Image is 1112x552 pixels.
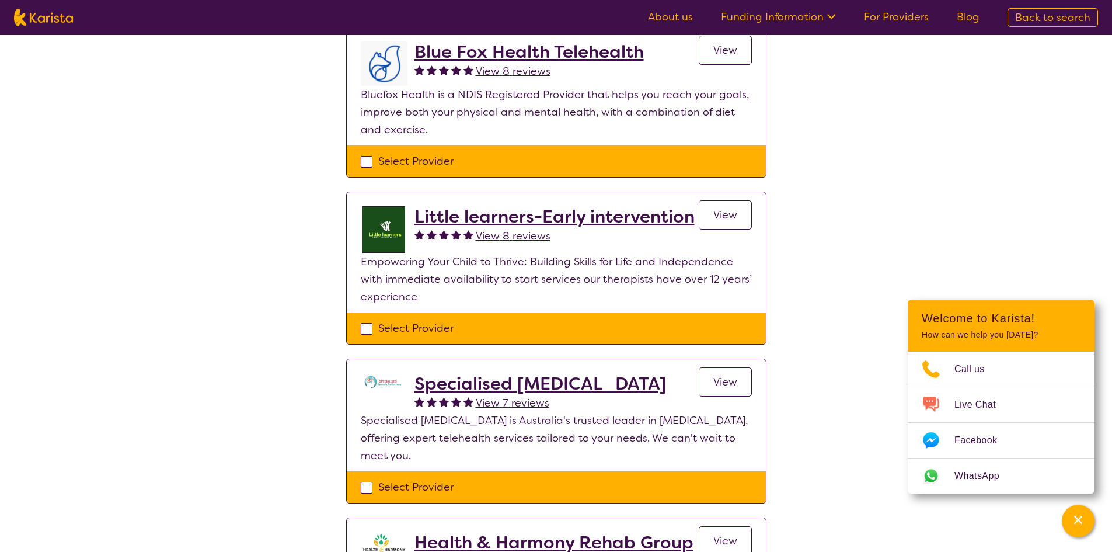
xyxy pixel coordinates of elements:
[463,397,473,407] img: fullstar
[463,65,473,75] img: fullstar
[414,41,644,63] a: Blue Fox Health Telehealth
[414,65,424,75] img: fullstar
[451,397,461,407] img: fullstar
[361,412,752,464] p: Specialised [MEDICAL_DATA] is Australia's trusted leader in [MEDICAL_DATA], offering expert teleh...
[439,230,449,239] img: fullstar
[476,63,550,80] a: View 8 reviews
[476,229,550,243] span: View 8 reviews
[713,43,737,57] span: View
[414,230,424,239] img: fullstar
[414,206,695,227] a: Little learners-Early intervention
[908,300,1094,494] div: Channel Menu
[1008,8,1098,27] a: Back to search
[427,397,437,407] img: fullstar
[476,227,550,245] a: View 8 reviews
[908,459,1094,494] a: Web link opens in a new tab.
[922,330,1080,340] p: How can we help you [DATE]?
[14,9,73,26] img: Karista logo
[699,200,752,230] a: View
[954,360,999,378] span: Call us
[463,230,473,239] img: fullstar
[713,375,737,389] span: View
[1062,505,1094,537] button: Channel Menu
[361,41,407,86] img: qqhcbsxgbvucx6uh3aeq.png
[427,65,437,75] img: fullstar
[908,352,1094,494] ul: Choose channel
[713,208,737,222] span: View
[713,534,737,548] span: View
[954,467,1013,485] span: WhatsApp
[476,394,549,412] a: View 7 reviews
[414,373,666,394] a: Specialised [MEDICAL_DATA]
[451,230,461,239] img: fullstar
[1015,11,1090,25] span: Back to search
[864,10,929,24] a: For Providers
[957,10,979,24] a: Blog
[439,65,449,75] img: fullstar
[476,396,549,410] span: View 7 reviews
[414,397,424,407] img: fullstar
[721,10,836,24] a: Funding Information
[699,367,752,397] a: View
[954,396,1010,414] span: Live Chat
[648,10,693,24] a: About us
[427,230,437,239] img: fullstar
[922,311,1080,325] h2: Welcome to Karista!
[699,36,752,65] a: View
[361,206,407,253] img: f55hkdaos5cvjyfbzwno.jpg
[451,65,461,75] img: fullstar
[476,64,550,78] span: View 8 reviews
[361,86,752,138] p: Bluefox Health is a NDIS Registered Provider that helps you reach your goals, improve both your p...
[361,373,407,391] img: tc7lufxpovpqcirzzyzq.png
[954,432,1011,449] span: Facebook
[439,397,449,407] img: fullstar
[361,253,752,305] p: Empowering Your Child to Thrive: Building Skills for Life and Independence with immediate availab...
